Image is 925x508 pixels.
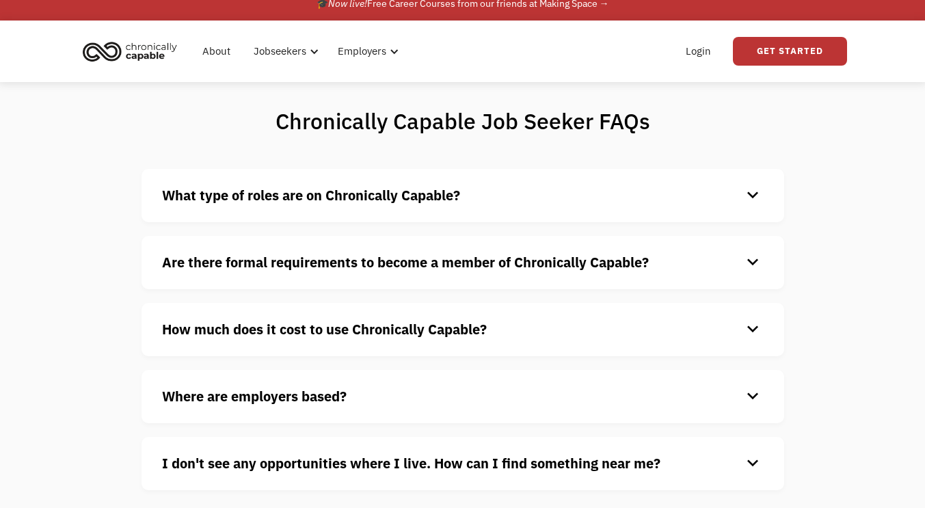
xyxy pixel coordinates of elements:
[742,252,764,273] div: keyboard_arrow_down
[162,186,460,204] strong: What type of roles are on Chronically Capable?
[733,37,847,66] a: Get Started
[742,453,764,474] div: keyboard_arrow_down
[194,29,239,73] a: About
[338,43,386,59] div: Employers
[742,386,764,407] div: keyboard_arrow_down
[79,36,187,66] a: home
[79,36,181,66] img: Chronically Capable logo
[742,185,764,206] div: keyboard_arrow_down
[330,29,403,73] div: Employers
[162,253,649,271] strong: Are there formal requirements to become a member of Chronically Capable?
[254,43,306,59] div: Jobseekers
[162,454,660,472] strong: I don't see any opportunities where I live. How can I find something near me?
[245,29,323,73] div: Jobseekers
[742,319,764,340] div: keyboard_arrow_down
[162,320,487,338] strong: How much does it cost to use Chronically Capable?
[162,387,347,405] strong: Where are employers based?
[678,29,719,73] a: Login
[222,107,703,135] h1: Chronically Capable Job Seeker FAQs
